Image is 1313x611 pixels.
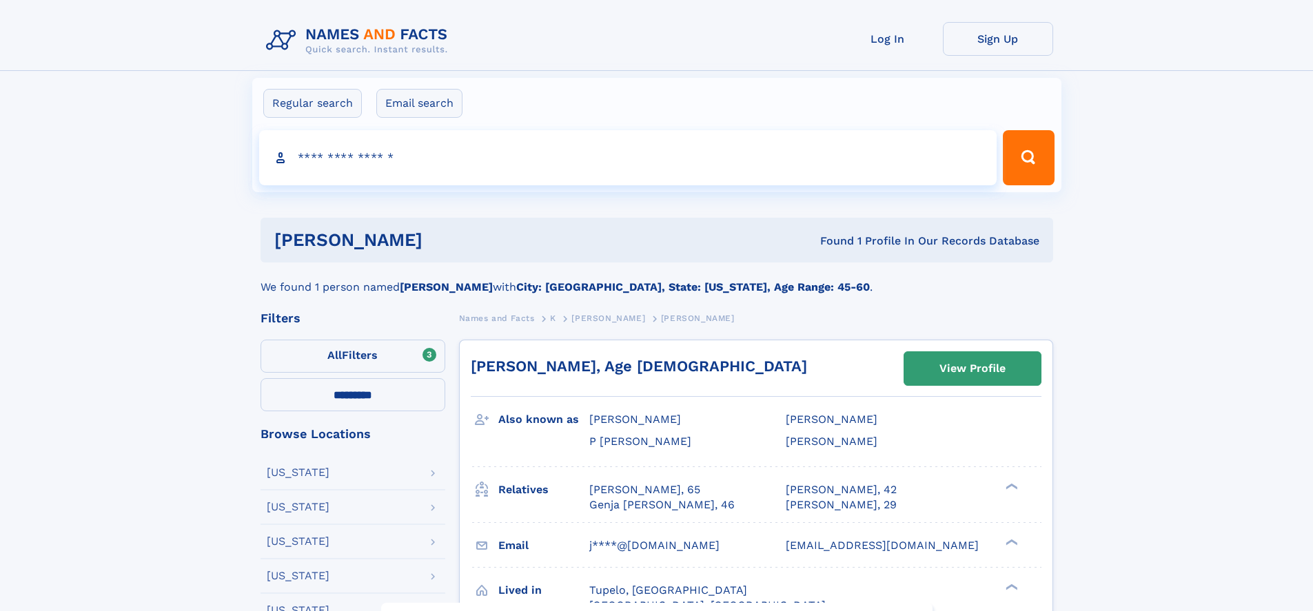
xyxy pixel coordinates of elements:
[1003,130,1054,185] button: Search Button
[1002,481,1019,490] div: ❯
[274,231,622,249] h1: [PERSON_NAME]
[498,478,589,501] h3: Relatives
[261,340,445,373] label: Filters
[786,413,877,426] span: [PERSON_NAME]
[327,349,342,362] span: All
[904,352,1041,385] a: View Profile
[516,280,870,293] b: City: [GEOGRAPHIC_DATA], State: [US_STATE], Age Range: 45-60
[1002,537,1019,546] div: ❯
[833,22,943,56] a: Log In
[261,312,445,324] div: Filters
[939,353,1006,384] div: View Profile
[550,309,556,327] a: K
[621,234,1039,249] div: Found 1 Profile In Our Records Database
[376,89,462,118] label: Email search
[786,497,897,512] a: [PERSON_NAME], 29
[267,501,329,512] div: [US_STATE]
[786,539,979,552] span: [EMAIL_ADDRESS][DOMAIN_NAME]
[267,570,329,581] div: [US_STATE]
[786,482,897,497] a: [PERSON_NAME], 42
[261,22,459,59] img: Logo Names and Facts
[1002,582,1019,591] div: ❯
[267,536,329,547] div: [US_STATE]
[550,313,556,323] span: K
[261,262,1053,296] div: We found 1 person named with .
[400,280,493,293] b: [PERSON_NAME]
[661,313,735,323] span: [PERSON_NAME]
[498,534,589,557] h3: Email
[259,130,997,185] input: search input
[786,435,877,448] span: [PERSON_NAME]
[943,22,1053,56] a: Sign Up
[589,482,700,497] a: [PERSON_NAME], 65
[589,435,691,448] span: P [PERSON_NAME]
[261,428,445,440] div: Browse Locations
[589,583,747,597] span: Tupelo, [GEOGRAPHIC_DATA]
[589,497,735,512] a: Genja [PERSON_NAME], 46
[498,408,589,431] h3: Also known as
[267,467,329,478] div: [US_STATE]
[459,309,535,327] a: Names and Facts
[498,579,589,602] h3: Lived in
[263,89,362,118] label: Regular search
[571,309,645,327] a: [PERSON_NAME]
[471,358,807,375] a: [PERSON_NAME], Age [DEMOGRAPHIC_DATA]
[589,413,681,426] span: [PERSON_NAME]
[571,313,645,323] span: [PERSON_NAME]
